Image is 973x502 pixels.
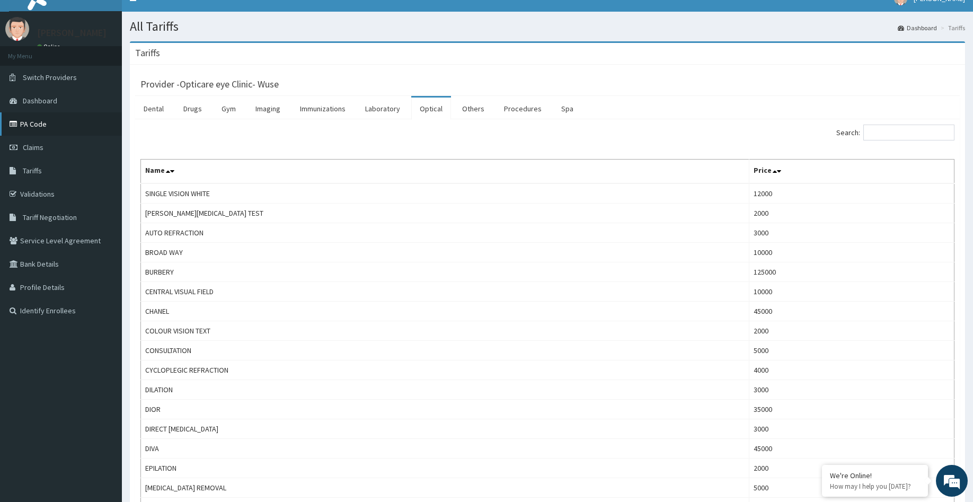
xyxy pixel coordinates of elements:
label: Search: [836,125,954,140]
span: Tariff Negotiation [23,213,77,222]
a: Gym [213,98,244,120]
h3: Tariffs [135,48,160,58]
td: SINGLE VISION WHITE [141,183,749,204]
td: EPILATION [141,459,749,478]
a: Drugs [175,98,210,120]
textarea: Type your message and hit 'Enter' [5,289,202,327]
span: Switch Providers [23,73,77,82]
div: We're Online! [830,471,920,480]
span: Dashboard [23,96,57,105]
td: 3000 [749,419,954,439]
a: Others [454,98,493,120]
img: d_794563401_company_1708531726252_794563401 [20,53,43,80]
img: User Image [5,17,29,41]
h1: All Tariffs [130,20,965,33]
span: Tariffs [23,166,42,175]
span: Claims [23,143,43,152]
td: 125000 [749,262,954,282]
td: BURBERY [141,262,749,282]
td: 35000 [749,400,954,419]
a: Imaging [247,98,289,120]
a: Spa [553,98,582,120]
a: Optical [411,98,451,120]
td: CENTRAL VISUAL FIELD [141,282,749,302]
span: We're online! [61,134,146,241]
td: [MEDICAL_DATA] REMOVAL [141,478,749,498]
a: Online [37,43,63,50]
div: Minimize live chat window [174,5,199,31]
td: CONSULTATION [141,341,749,360]
p: How may I help you today? [830,482,920,491]
a: Laboratory [357,98,409,120]
td: DIVA [141,439,749,459]
p: [PERSON_NAME] [37,28,107,38]
th: Name [141,160,749,184]
td: 3000 [749,380,954,400]
td: 4000 [749,360,954,380]
td: DIOR [141,400,749,419]
td: 2000 [749,321,954,341]
h3: Provider - Opticare eye Clinic- Wuse [140,80,279,89]
a: Dental [135,98,172,120]
td: 10000 [749,243,954,262]
td: 2000 [749,204,954,223]
td: 10000 [749,282,954,302]
td: [PERSON_NAME][MEDICAL_DATA] TEST [141,204,749,223]
td: 45000 [749,439,954,459]
td: DILATION [141,380,749,400]
a: Immunizations [291,98,354,120]
td: CHANEL [141,302,749,321]
td: 45000 [749,302,954,321]
div: Chat with us now [55,59,178,73]
li: Tariffs [938,23,965,32]
th: Price [749,160,954,184]
td: 3000 [749,223,954,243]
input: Search: [863,125,954,140]
td: BROAD WAY [141,243,749,262]
td: 2000 [749,459,954,478]
a: Dashboard [898,23,937,32]
a: Procedures [496,98,550,120]
td: COLOUR VISION TEXT [141,321,749,341]
td: CYCLOPLEGIC REFRACTION [141,360,749,380]
td: DIRECT [MEDICAL_DATA] [141,419,749,439]
td: 5000 [749,478,954,498]
td: AUTO REFRACTION [141,223,749,243]
td: 5000 [749,341,954,360]
td: 12000 [749,183,954,204]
